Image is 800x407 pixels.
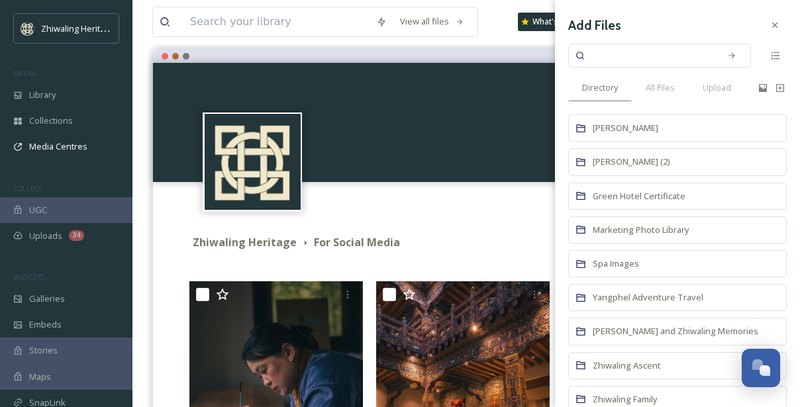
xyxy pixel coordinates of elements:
[29,89,56,101] span: Library
[29,140,87,153] span: Media Centres
[29,371,51,383] span: Maps
[593,393,658,405] span: Zhiwaling Family
[13,183,42,193] span: COLLECT
[568,16,621,35] h3: Add Files
[29,114,73,127] span: Collections
[593,122,658,134] span: [PERSON_NAME]
[593,156,670,167] span: [PERSON_NAME] (2)
[21,22,34,35] img: Screenshot%202025-04-29%20at%2011.05.50.png
[582,81,618,94] span: Directory
[593,359,661,371] span: Zhiwaling Ascent
[314,235,400,249] strong: For Social Media
[393,9,471,34] a: View all files
[41,22,115,34] span: Zhiwaling Heritage
[13,68,36,78] span: MEDIA
[742,349,780,387] button: Open Chat
[703,81,731,94] span: Upload
[29,293,65,305] span: Galleries
[29,230,62,242] span: Uploads
[13,272,44,282] span: WIDGETS
[518,13,584,31] a: What's New
[183,7,370,36] input: Search your library
[593,325,758,337] span: [PERSON_NAME] and Zhiwaling Memories
[29,204,47,216] span: UGC
[646,81,675,94] span: All Files
[205,114,301,210] img: Screenshot%202025-04-29%20at%2011.05.50.png
[69,230,84,241] div: 34
[29,344,58,357] span: Stories
[593,190,685,202] span: Green Hotel Certificate
[593,257,639,269] span: Spa Images
[593,291,703,303] span: Yangphel Adventure Travel
[193,235,297,249] strong: Zhiwaling Heritage
[29,318,62,331] span: Embeds
[593,224,689,236] span: Marketing Photo Library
